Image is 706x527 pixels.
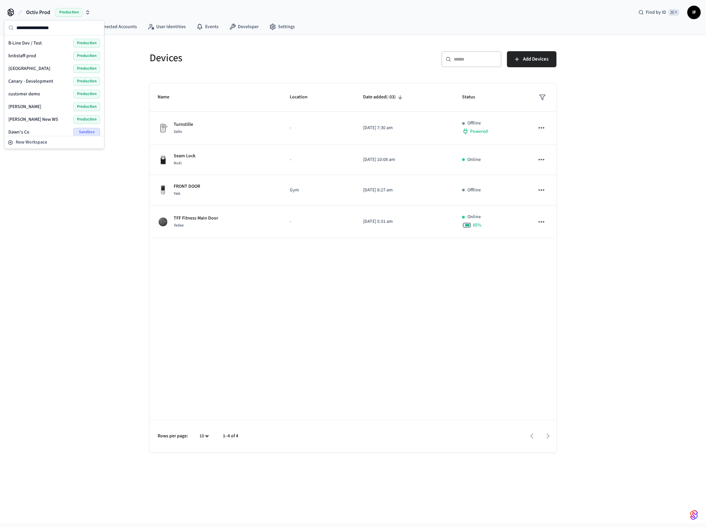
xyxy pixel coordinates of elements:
span: Production [73,39,100,48]
span: Production [73,52,100,60]
img: Placeholder Lock Image [158,123,168,134]
a: Developer [224,21,264,33]
p: - [290,218,347,225]
span: ⌘ K [668,9,679,16]
span: Sandbox [73,128,100,137]
span: [GEOGRAPHIC_DATA] [8,65,50,72]
img: Yale Assure Touchscreen Wifi Smart Lock, Satin Nickel, Front [158,185,168,195]
p: [DATE] 10:08 am [363,156,446,163]
span: customer demo [8,91,40,97]
div: Find by ID⌘ K [633,6,685,18]
span: Production [73,64,100,73]
p: Offline [467,120,481,127]
p: [DATE] 7:30 am [363,124,446,131]
p: Gym [290,187,347,194]
span: [PERSON_NAME] New WS [8,116,58,123]
span: Production [73,90,100,98]
p: Online [467,156,481,163]
button: IF [687,6,701,19]
span: B-Line Dev / Test [8,40,42,47]
span: Find by ID [646,9,666,16]
span: Add Devices [523,55,548,64]
span: Canary - Development [8,78,53,85]
img: SeamLogoGradient.69752ec5.svg [690,510,698,520]
img: Nuki Smart Lock 3.0 Pro Black, Front [158,154,168,165]
span: Production [73,102,100,111]
div: 10 [196,431,212,441]
span: 85 % [473,222,481,229]
span: Production [56,8,82,17]
p: FRONT DOOR [174,183,200,190]
a: Connected Accounts [82,21,142,33]
div: Suggestions [4,35,104,136]
p: Rows per page: [158,433,188,440]
span: bnbstaff-prod [8,53,36,59]
span: Location [290,92,316,102]
a: User Identities [142,21,191,33]
span: Production [73,77,100,86]
span: Salto [174,129,182,135]
span: Date added(-03) [363,92,405,102]
span: New Workspace [16,139,47,146]
a: Settings [264,21,300,33]
h5: Devices [150,51,349,65]
span: Status [462,92,484,102]
span: Dawn's Co [8,129,29,136]
span: Production [73,115,100,124]
p: - [290,156,347,163]
span: Yale [174,191,180,196]
span: Name [158,92,178,102]
p: Online [467,213,481,221]
button: New Workspace [5,137,103,148]
p: TFF Fitness Main Door [174,215,218,222]
img: Tedee Smart Lock [158,216,168,227]
p: [DATE] 8:27 am [363,187,446,194]
span: Powered [470,128,488,135]
p: Seam Lock [174,153,195,160]
button: Add Devices [507,51,556,67]
span: Octiv Prod [26,8,50,16]
span: Tedee [174,223,184,228]
span: Nuki [174,160,182,166]
table: sticky table [150,83,556,238]
span: [PERSON_NAME] [8,103,41,110]
p: [DATE] 5:31 am [363,218,446,225]
span: IF [688,6,700,18]
p: Turnstille [174,121,193,128]
p: 1–4 of 4 [223,433,238,440]
a: Events [191,21,224,33]
p: - [290,124,347,131]
p: Offline [467,187,481,194]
